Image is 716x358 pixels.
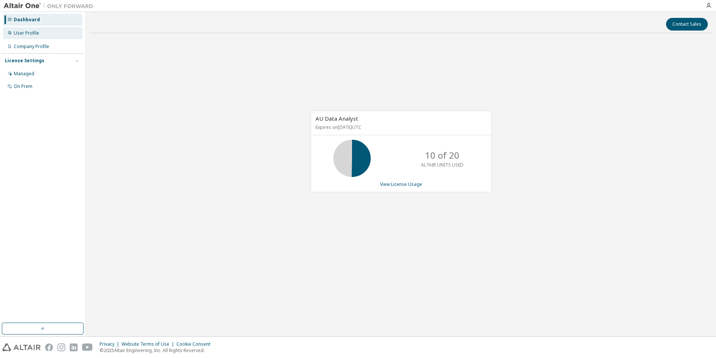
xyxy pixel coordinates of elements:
[82,343,93,351] img: youtube.svg
[14,83,32,89] div: On Prem
[425,149,459,162] p: 10 of 20
[100,347,215,354] p: © 2025 Altair Engineering, Inc. All Rights Reserved.
[57,343,65,351] img: instagram.svg
[2,343,41,351] img: altair_logo.svg
[315,115,358,122] span: AU Data Analyst
[176,341,215,347] div: Cookie Consent
[14,30,39,36] div: User Profile
[4,2,97,10] img: Altair One
[421,162,464,168] p: ALTAIR UNITS USED
[14,44,49,50] div: Company Profile
[14,17,40,23] div: Dashboard
[70,343,78,351] img: linkedin.svg
[122,341,176,347] div: Website Terms of Use
[45,343,53,351] img: facebook.svg
[5,58,44,64] div: License Settings
[100,341,122,347] div: Privacy
[14,71,34,77] div: Managed
[666,18,708,31] button: Contact Sales
[380,181,422,187] a: View License Usage
[315,124,485,130] p: Expires on [DATE] UTC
